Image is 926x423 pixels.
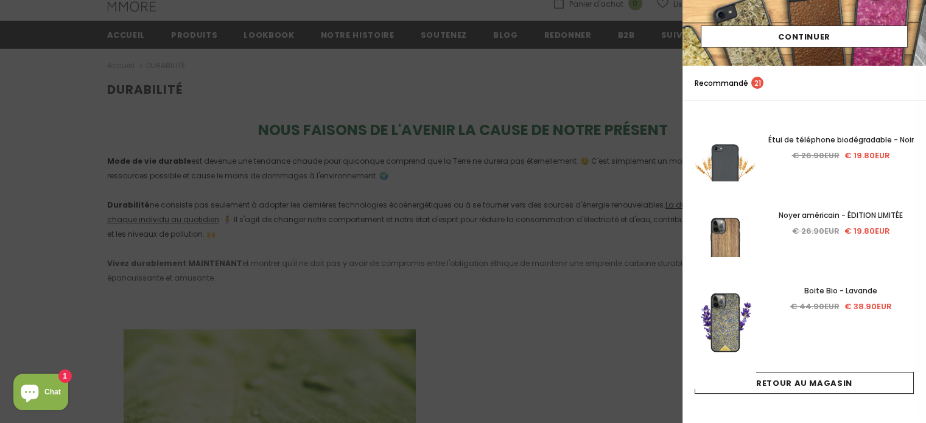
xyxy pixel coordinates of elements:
span: € 26.90EUR [792,150,840,161]
span: € 44.90EUR [790,301,840,312]
span: € 19.80EUR [844,225,890,237]
span: € 38.90EUR [844,301,892,312]
a: Retour au magasin [695,372,914,394]
a: Continuer [701,26,908,47]
span: Étui de téléphone biodégradable - Noir [768,135,914,145]
span: 21 [751,77,763,89]
inbox-online-store-chat: Shopify online store chat [10,374,72,413]
span: Noyer américain - ÉDITION LIMITÉE [779,210,903,220]
a: Boite Bio - Lavande [768,284,914,298]
a: Noyer américain - ÉDITION LIMITÉE [768,209,914,222]
a: Étui de téléphone biodégradable - Noir [768,133,914,147]
span: € 26.90EUR [792,225,840,237]
p: Recommandé [695,77,763,89]
span: Boite Bio - Lavande [804,285,877,296]
a: search [902,77,914,89]
span: € 19.80EUR [844,150,890,161]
